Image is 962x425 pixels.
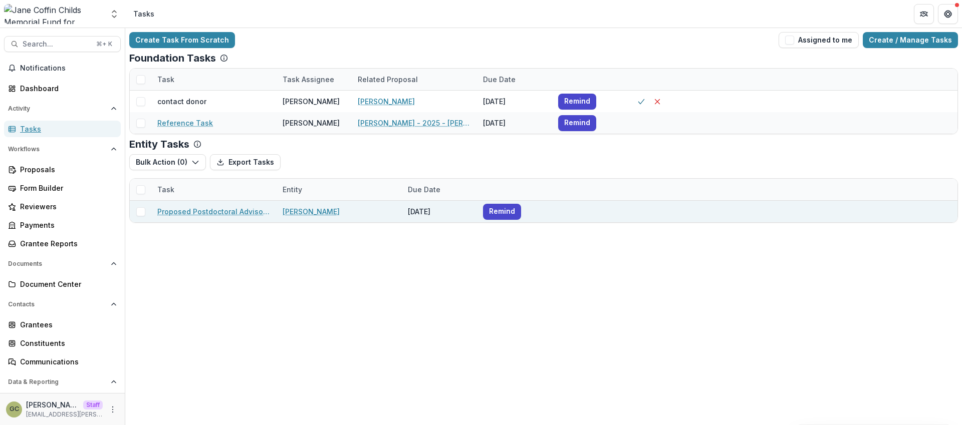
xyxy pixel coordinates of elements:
div: Reviewers [20,201,113,212]
p: contact donor [157,96,206,107]
div: Entity [277,179,402,200]
div: Task [151,179,277,200]
div: Proposals [20,164,113,175]
span: Contacts [8,301,107,308]
span: Search... [23,40,90,49]
p: [PERSON_NAME] [26,399,79,410]
div: Task Assignee [277,69,352,90]
button: Remind [558,94,596,110]
a: Grantees [4,316,121,333]
div: Related Proposal [352,74,424,85]
a: Grantee Reports [4,235,121,252]
div: Payments [20,220,113,230]
button: Get Help [938,4,958,24]
button: Partners [914,4,934,24]
a: Dashboard [4,80,121,97]
div: Task [151,184,180,195]
div: ⌘ + K [94,39,114,50]
button: Cancel [649,94,665,110]
div: Communications [20,356,113,367]
div: Due Date [402,179,477,200]
a: Create / Manage Tasks [863,32,958,48]
div: Due Date [477,69,552,90]
button: Remind [558,115,596,131]
button: Complete [633,94,649,110]
div: Dashboard [20,83,113,94]
span: Workflows [8,146,107,153]
nav: breadcrumb [129,7,158,21]
button: Open Contacts [4,296,121,312]
div: Grantee Reports [20,238,113,249]
div: Tasks [20,124,113,134]
button: Open Workflows [4,141,121,157]
button: Open Data & Reporting [4,374,121,390]
div: Grantees [20,319,113,330]
div: [PERSON_NAME] [283,96,340,107]
span: Notifications [20,64,117,73]
span: Data & Reporting [8,378,107,385]
div: [PERSON_NAME] [283,118,340,128]
button: Assigned to me [779,32,859,48]
a: Create Task From Scratch [129,32,235,48]
div: Entity [277,184,308,195]
div: Document Center [20,279,113,289]
button: More [107,403,119,415]
a: Form Builder [4,180,121,196]
p: [EMAIL_ADDRESS][PERSON_NAME][DOMAIN_NAME] [26,410,103,419]
span: Activity [8,105,107,112]
div: Related Proposal [352,69,477,90]
div: Task Assignee [277,74,340,85]
a: Proposed Postdoctoral Advisor Form [157,206,271,217]
button: Search... [4,36,121,52]
div: Due Date [477,74,522,85]
div: Due Date [402,184,446,195]
div: Tasks [133,9,154,19]
a: Constituents [4,335,121,351]
a: Document Center [4,276,121,292]
div: Constituents [20,338,113,348]
div: Grace Chang [10,406,19,412]
button: Remind [483,204,521,220]
button: Notifications [4,60,121,76]
a: Reference Task [157,118,213,128]
div: [DATE] [477,112,552,134]
a: Communications [4,353,121,370]
button: Open entity switcher [107,4,121,24]
div: [DATE] [402,201,477,222]
button: Open Activity [4,101,121,117]
button: Bulk Action (0) [129,154,206,170]
a: Reviewers [4,198,121,215]
div: Form Builder [20,183,113,193]
div: Task [151,69,277,90]
p: Entity Tasks [129,138,189,150]
span: Documents [8,260,107,267]
p: Foundation Tasks [129,52,216,64]
a: Payments [4,217,121,233]
a: Proposals [4,161,121,178]
button: Open Documents [4,256,121,272]
p: Staff [83,400,103,409]
div: Task [151,74,180,85]
a: [PERSON_NAME] [283,206,340,217]
a: [PERSON_NAME] [358,96,415,107]
img: Jane Coffin Childs Memorial Fund for Medical Research logo [4,4,103,24]
button: Export Tasks [210,154,281,170]
a: Tasks [4,121,121,137]
div: [DATE] [477,91,552,112]
a: [PERSON_NAME] - 2025 - [PERSON_NAME] Childs Memorial Fund - Fellowship Application [358,118,471,128]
